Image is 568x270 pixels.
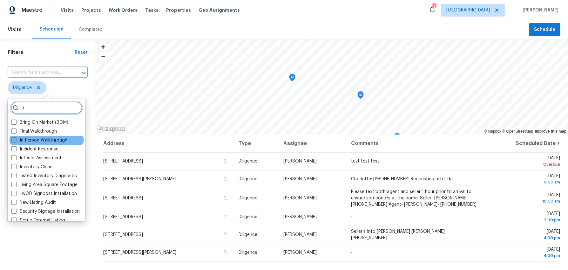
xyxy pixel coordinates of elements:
span: Diligence [239,177,257,181]
span: [DATE] [488,211,560,223]
span: [STREET_ADDRESS] [103,215,143,219]
label: Final Walkthrough [11,128,57,135]
span: Schedule [534,26,555,34]
a: Mapbox [484,129,501,134]
span: Diligence [239,215,257,219]
button: Open [79,68,88,77]
span: [DATE] [488,193,560,204]
span: Diligence [239,232,257,237]
span: Maestro [22,7,43,13]
th: Comments [346,135,483,152]
span: [DATE] [488,247,560,259]
label: Inventory Clean [11,164,52,170]
label: Living Area Square Footage [11,182,78,188]
span: test test test [351,159,379,163]
label: Setup External Listing [11,217,65,224]
label: Incident Response [11,146,58,152]
span: Diligence [239,196,257,200]
canvas: Map [95,39,568,135]
span: Projects [81,7,101,13]
a: OpenStreetMap [502,129,533,134]
span: Geo Assignments [199,7,240,13]
span: [PERSON_NAME] [520,7,558,13]
span: [DATE] [488,174,560,185]
label: Security Signage Installation [11,208,80,215]
th: Type [233,135,278,152]
span: [STREET_ADDRESS][PERSON_NAME] [103,250,176,255]
input: Search for an address... [8,68,70,78]
div: 10:00 am [488,198,560,204]
div: 2:00 pm [488,217,560,223]
span: Visits [8,23,22,37]
span: [DATE] [488,156,560,168]
span: [DATE] [488,229,560,241]
span: [PERSON_NAME] [283,250,317,255]
th: Scheduled Date ↑ [483,135,560,152]
span: [STREET_ADDRESS][PERSON_NAME] [103,177,176,181]
span: Visits [61,7,74,13]
div: 112 [432,4,436,10]
button: Zoom in [98,42,108,52]
label: LwOD Signpost Installation [11,190,77,197]
div: 4:00 pm [488,235,560,241]
button: Copy Address [223,249,228,255]
div: Map marker [289,74,295,84]
button: Copy Address [223,232,228,237]
span: [GEOGRAPHIC_DATA] [446,7,490,13]
span: Seller's Info [PERSON_NAME] [PERSON_NAME] [PHONE_NUMBER] [351,229,445,240]
label: Listed Inventory Diagnostic [11,173,77,179]
span: Chorlette: [PHONE_NUMBER] Requesting after 9a [351,177,453,181]
div: Completed [79,26,103,33]
span: [STREET_ADDRESS] [103,159,143,163]
label: Interior Assessment [11,155,62,161]
a: Improve this map [535,129,566,134]
div: Reset [75,49,88,56]
span: [PERSON_NAME] [283,215,317,219]
th: Assignee [278,135,346,152]
button: Zoom out [98,52,108,61]
label: In-Person Walkthrough [11,137,67,143]
button: Copy Address [223,158,228,164]
span: Please text both agent and seller 1 hour prior to arrival to ensure someone is at the home. Selle... [351,190,477,207]
span: [PERSON_NAME] [283,232,317,237]
span: [STREET_ADDRESS] [103,196,143,200]
a: Mapbox homepage [97,125,125,133]
button: Copy Address [223,195,228,201]
div: Map marker [394,133,400,143]
label: New Listing Audit [11,199,56,206]
span: - [351,250,353,255]
th: Address [103,135,233,152]
button: Copy Address [223,214,228,219]
div: Overdue [488,161,560,168]
span: Properties [166,7,191,13]
button: Schedule [529,23,560,36]
label: Bring On Market (BOM) [11,119,68,126]
span: [STREET_ADDRESS] [103,232,143,237]
div: 4:00 pm [488,253,560,259]
span: Zoom out [98,52,108,61]
div: Map marker [357,91,364,101]
div: Scheduled [39,26,64,32]
div: 8:00 am [488,179,560,185]
span: [PERSON_NAME] [283,177,317,181]
span: [PERSON_NAME] [283,159,317,163]
span: Tasks [145,8,159,12]
span: Diligence [13,85,32,91]
button: Copy Address [223,176,228,182]
h1: Filters [8,49,75,56]
span: Diligence [239,250,257,255]
span: [PERSON_NAME] [283,196,317,200]
span: - [351,215,353,219]
span: Work Orders [109,7,138,13]
span: Diligence [239,159,257,163]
